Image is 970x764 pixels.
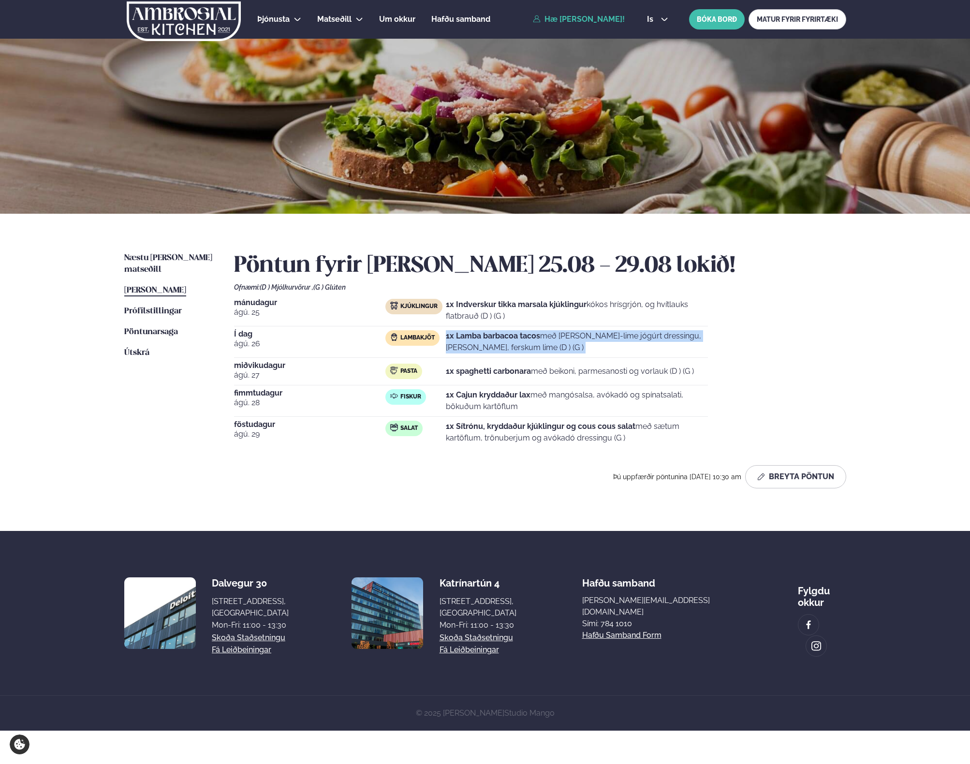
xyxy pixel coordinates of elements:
[126,1,242,41] img: logo
[582,595,733,618] a: [PERSON_NAME][EMAIL_ADDRESS][DOMAIN_NAME]
[533,15,625,24] a: Hæ [PERSON_NAME]!
[317,14,352,25] a: Matseðill
[613,473,741,481] span: Þú uppfærðir pöntunina [DATE] 10:30 am
[400,425,418,432] span: Salat
[440,577,516,589] div: Katrínartún 4
[124,326,178,338] a: Pöntunarsaga
[257,15,290,24] span: Þjónusta
[124,254,212,274] span: Næstu [PERSON_NAME] matseðill
[212,632,285,644] a: Skoða staðsetningu
[124,349,149,357] span: Útskrá
[124,347,149,359] a: Útskrá
[806,636,826,656] a: image alt
[446,300,587,309] strong: 1x Indverskur tikka marsala kjúklingur
[390,367,398,374] img: pasta.svg
[212,596,289,619] div: [STREET_ADDRESS], [GEOGRAPHIC_DATA]
[745,465,846,488] button: Breyta Pöntun
[260,283,313,291] span: (D ) Mjólkurvörur ,
[440,596,516,619] div: [STREET_ADDRESS], [GEOGRAPHIC_DATA]
[234,397,385,409] span: ágú. 28
[431,14,490,25] a: Hafðu samband
[124,285,186,296] a: [PERSON_NAME]
[798,615,819,635] a: image alt
[124,577,196,649] img: image alt
[582,618,733,630] p: Sími: 784 1010
[317,15,352,24] span: Matseðill
[504,708,555,718] a: Studio Mango
[313,283,346,291] span: (G ) Glúten
[234,389,385,397] span: fimmtudagur
[582,570,655,589] span: Hafðu samband
[400,334,435,342] span: Lambakjöt
[811,641,822,652] img: image alt
[234,362,385,369] span: miðvikudagur
[749,9,846,29] a: MATUR FYRIR FYRIRTÆKI
[440,619,516,631] div: Mon-Fri: 11:00 - 13:30
[212,644,271,656] a: Fá leiðbeiningar
[647,15,656,23] span: is
[416,708,555,718] span: © 2025 [PERSON_NAME]
[234,421,385,428] span: föstudagur
[400,303,438,310] span: Kjúklingur
[234,283,846,291] div: Ofnæmi:
[234,330,385,338] span: Í dag
[440,632,513,644] a: Skoða staðsetningu
[446,367,531,376] strong: 1x spaghetti carbonara
[639,15,676,23] button: is
[390,302,398,309] img: chicken.svg
[582,630,661,641] a: Hafðu samband form
[803,619,814,631] img: image alt
[390,333,398,341] img: Lamb.svg
[446,366,694,377] p: með beikoni, parmesanosti og vorlauk (D ) (G )
[234,299,385,307] span: mánudagur
[234,428,385,440] span: ágú. 29
[379,14,415,25] a: Um okkur
[234,338,385,350] span: ágú. 26
[124,252,215,276] a: Næstu [PERSON_NAME] matseðill
[400,393,421,401] span: Fiskur
[234,369,385,381] span: ágú. 27
[234,307,385,318] span: ágú. 25
[212,577,289,589] div: Dalvegur 30
[390,392,398,400] img: fish.svg
[124,328,178,336] span: Pöntunarsaga
[124,286,186,294] span: [PERSON_NAME]
[446,299,708,322] p: kókos hrísgrjón, og hvítlauks flatbrauð (D ) (G )
[446,390,530,399] strong: 1x Cajun kryddaður lax
[400,367,417,375] span: Pasta
[446,422,635,431] strong: 1x Sítrónu, kryddaður kjúklingur og cous cous salat
[689,9,745,29] button: BÓKA BORÐ
[234,252,846,279] h2: Pöntun fyrir [PERSON_NAME] 25.08 - 29.08 lokið!
[10,735,29,754] a: Cookie settings
[124,307,182,315] span: Prófílstillingar
[390,424,398,431] img: salad.svg
[798,577,846,608] div: Fylgdu okkur
[379,15,415,24] span: Um okkur
[440,644,499,656] a: Fá leiðbeiningar
[446,389,708,412] p: með mangósalsa, avókadó og spínatsalati, bökuðum kartöflum
[446,330,708,353] p: með [PERSON_NAME]-lime jógúrt dressingu, [PERSON_NAME], ferskum lime (D ) (G )
[257,14,290,25] a: Þjónusta
[212,619,289,631] div: Mon-Fri: 11:00 - 13:30
[446,421,708,444] p: með sætum kartöflum, trönuberjum og avókadó dressingu (G )
[352,577,423,649] img: image alt
[431,15,490,24] span: Hafðu samband
[124,306,182,317] a: Prófílstillingar
[446,331,540,340] strong: 1x Lamba barbacoa tacos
